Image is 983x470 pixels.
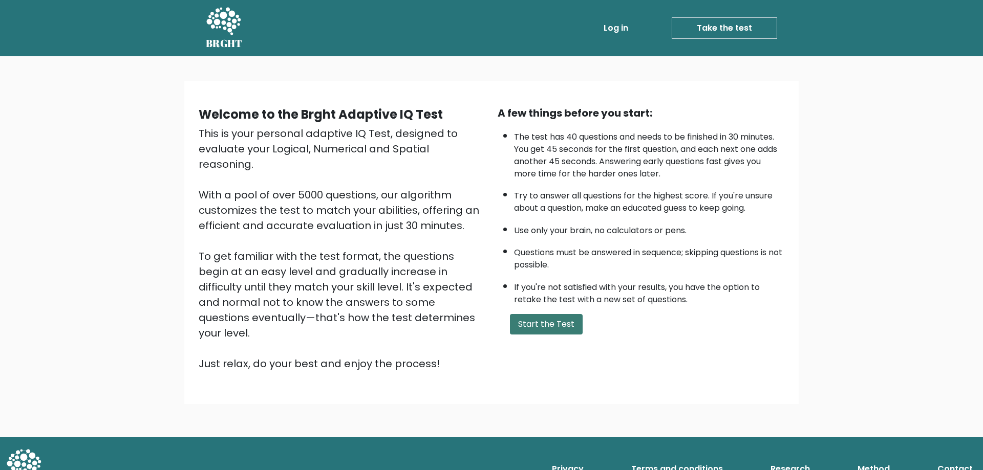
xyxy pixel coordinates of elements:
[206,4,243,52] a: BRGHT
[514,219,784,237] li: Use only your brain, no calculators or pens.
[672,17,777,39] a: Take the test
[514,276,784,306] li: If you're not satisfied with your results, you have the option to retake the test with a new set ...
[510,314,583,334] button: Start the Test
[514,241,784,271] li: Questions must be answered in sequence; skipping questions is not possible.
[514,126,784,180] li: The test has 40 questions and needs to be finished in 30 minutes. You get 45 seconds for the firs...
[206,37,243,50] h5: BRGHT
[498,105,784,121] div: A few things before you start:
[600,18,632,38] a: Log in
[199,106,443,123] b: Welcome to the Brght Adaptive IQ Test
[514,185,784,214] li: Try to answer all questions for the highest score. If you're unsure about a question, make an edu...
[199,126,485,371] div: This is your personal adaptive IQ Test, designed to evaluate your Logical, Numerical and Spatial ...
